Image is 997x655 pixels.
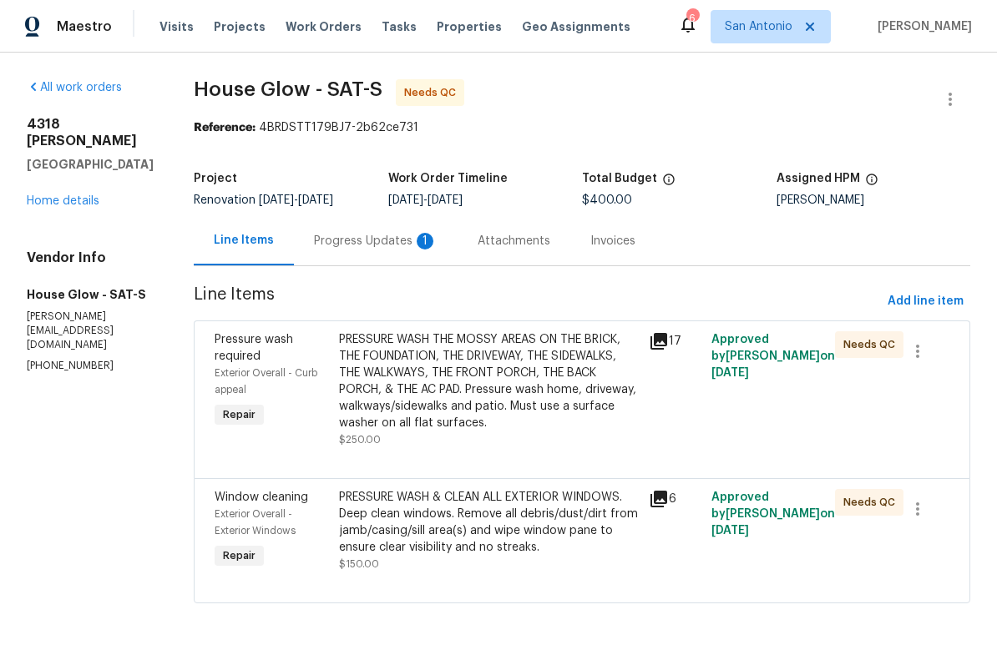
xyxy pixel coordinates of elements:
[27,310,154,352] p: [PERSON_NAME][EMAIL_ADDRESS][DOMAIN_NAME]
[214,232,274,249] div: Line Items
[843,494,902,511] span: Needs QC
[216,406,262,423] span: Repair
[590,233,635,249] div: Invoices
[215,491,308,503] span: Window cleaning
[159,18,194,35] span: Visits
[843,336,902,353] span: Needs QC
[437,18,502,35] span: Properties
[194,286,881,317] span: Line Items
[382,21,417,33] span: Tasks
[388,194,423,206] span: [DATE]
[404,84,463,101] span: Needs QC
[27,156,154,173] h5: [GEOGRAPHIC_DATA]
[339,331,640,431] div: PRESSURE WASH THE MOSSY AREAS ON THE BRICK, THE FOUNDATION, THE DRIVEWAY, THE SIDEWALKS, THE WALK...
[478,233,550,249] div: Attachments
[194,122,256,134] b: Reference:
[711,525,749,537] span: [DATE]
[298,194,333,206] span: [DATE]
[215,368,317,395] span: Exterior Overall - Curb appeal
[27,195,99,207] a: Home details
[259,194,294,206] span: [DATE]
[259,194,333,206] span: -
[582,194,632,206] span: $400.00
[725,18,792,35] span: San Antonio
[881,286,970,317] button: Add line item
[339,559,379,569] span: $150.00
[286,18,362,35] span: Work Orders
[57,18,112,35] span: Maestro
[215,509,296,536] span: Exterior Overall - Exterior Windows
[417,233,433,249] div: 1
[216,547,262,564] span: Repair
[194,79,382,99] span: House Glow - SAT-S
[194,194,333,206] span: Renovation
[649,489,701,509] div: 6
[871,18,972,35] span: [PERSON_NAME]
[27,359,154,373] p: [PHONE_NUMBER]
[27,286,154,303] h5: House Glow - SAT-S
[649,331,701,351] div: 17
[888,291,964,312] span: Add line item
[27,82,122,93] a: All work orders
[339,489,640,556] div: PRESSURE WASH & CLEAN ALL EXTERIOR WINDOWS. Deep clean windows. Remove all debris/dust/dirt from ...
[777,194,971,206] div: [PERSON_NAME]
[388,173,508,184] h5: Work Order Timeline
[686,10,698,27] div: 6
[428,194,463,206] span: [DATE]
[194,119,970,136] div: 4BRDSTT179BJ7-2b62ce731
[865,173,878,194] span: The hpm assigned to this work order.
[214,18,266,35] span: Projects
[711,491,835,537] span: Approved by [PERSON_NAME] on
[27,116,154,149] h2: 4318 [PERSON_NAME]
[388,194,463,206] span: -
[711,367,749,379] span: [DATE]
[582,173,657,184] h5: Total Budget
[662,173,676,194] span: The total cost of line items that have been proposed by Opendoor. This sum includes line items th...
[711,334,835,379] span: Approved by [PERSON_NAME] on
[215,334,293,362] span: Pressure wash required
[194,173,237,184] h5: Project
[522,18,630,35] span: Geo Assignments
[314,233,438,249] div: Progress Updates
[777,173,860,184] h5: Assigned HPM
[27,249,154,266] h4: Vendor Info
[339,435,381,445] span: $250.00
